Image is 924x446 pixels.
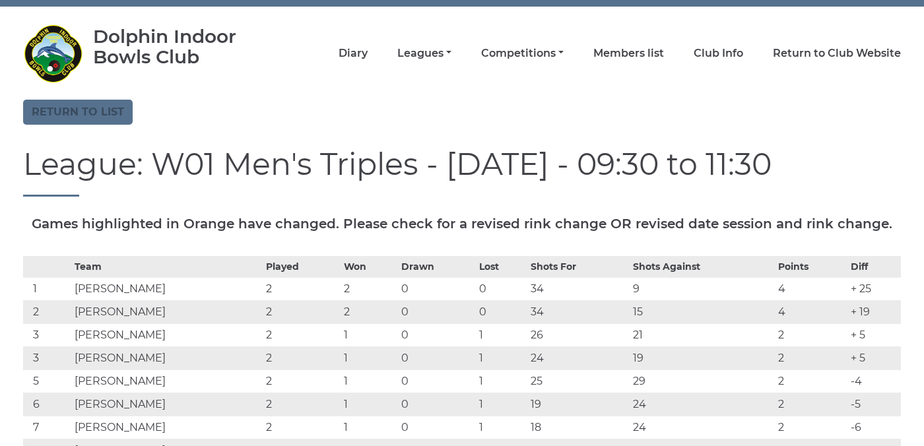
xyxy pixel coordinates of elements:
a: Members list [593,46,664,61]
td: 34 [527,300,630,323]
a: Diary [339,46,368,61]
td: [PERSON_NAME] [71,323,263,346]
a: Competitions [481,46,564,61]
td: 6 [23,393,71,416]
td: 1 [476,393,528,416]
td: 2 [341,300,397,323]
td: 2 [263,277,341,300]
td: 2 [775,416,847,439]
td: + 25 [847,277,901,300]
th: Diff [847,256,901,277]
td: 3 [23,323,71,346]
td: [PERSON_NAME] [71,393,263,416]
td: 1 [341,323,397,346]
div: Dolphin Indoor Bowls Club [93,26,275,67]
td: 24 [630,393,775,416]
td: 2 [775,346,847,369]
th: Played [263,256,341,277]
td: 0 [398,416,476,439]
td: 19 [630,346,775,369]
td: 19 [527,393,630,416]
td: 1 [476,416,528,439]
td: 2 [263,300,341,323]
td: [PERSON_NAME] [71,369,263,393]
td: 4 [775,300,847,323]
td: 2 [23,300,71,323]
td: 34 [527,277,630,300]
td: [PERSON_NAME] [71,346,263,369]
td: 29 [630,369,775,393]
td: 1 [23,277,71,300]
th: Shots For [527,256,630,277]
td: 0 [476,277,528,300]
td: 1 [341,346,397,369]
td: 2 [263,416,341,439]
td: -5 [847,393,901,416]
td: 1 [476,323,528,346]
th: Won [341,256,397,277]
td: 0 [398,323,476,346]
td: 2 [263,323,341,346]
td: 1 [476,346,528,369]
th: Points [775,256,847,277]
td: 2 [775,323,847,346]
a: Leagues [397,46,451,61]
h5: Games highlighted in Orange have changed. Please check for a revised rink change OR revised date ... [23,216,901,231]
td: 18 [527,416,630,439]
td: 2 [341,277,397,300]
td: 21 [630,323,775,346]
td: [PERSON_NAME] [71,277,263,300]
td: 1 [341,369,397,393]
td: 0 [398,300,476,323]
td: 0 [398,346,476,369]
td: 0 [476,300,528,323]
img: Dolphin Indoor Bowls Club [23,24,82,83]
th: Team [71,256,263,277]
td: [PERSON_NAME] [71,300,263,323]
td: -6 [847,416,901,439]
td: 1 [341,393,397,416]
a: Return to list [23,100,133,125]
th: Shots Against [630,256,775,277]
td: 25 [527,369,630,393]
td: 26 [527,323,630,346]
td: -4 [847,369,901,393]
td: + 5 [847,323,901,346]
td: 0 [398,369,476,393]
h1: League: W01 Men's Triples - [DATE] - 09:30 to 11:30 [23,148,901,197]
td: + 19 [847,300,901,323]
td: 1 [341,416,397,439]
td: 7 [23,416,71,439]
a: Club Info [694,46,743,61]
td: 0 [398,277,476,300]
td: 4 [775,277,847,300]
td: 15 [630,300,775,323]
td: 1 [476,369,528,393]
td: 2 [263,346,341,369]
td: 9 [630,277,775,300]
td: 2 [775,393,847,416]
td: 5 [23,369,71,393]
td: 0 [398,393,476,416]
td: 2 [263,369,341,393]
td: [PERSON_NAME] [71,416,263,439]
td: 24 [630,416,775,439]
td: 3 [23,346,71,369]
td: 2 [775,369,847,393]
td: + 5 [847,346,901,369]
td: 2 [263,393,341,416]
th: Lost [476,256,528,277]
td: 24 [527,346,630,369]
th: Drawn [398,256,476,277]
a: Return to Club Website [773,46,901,61]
